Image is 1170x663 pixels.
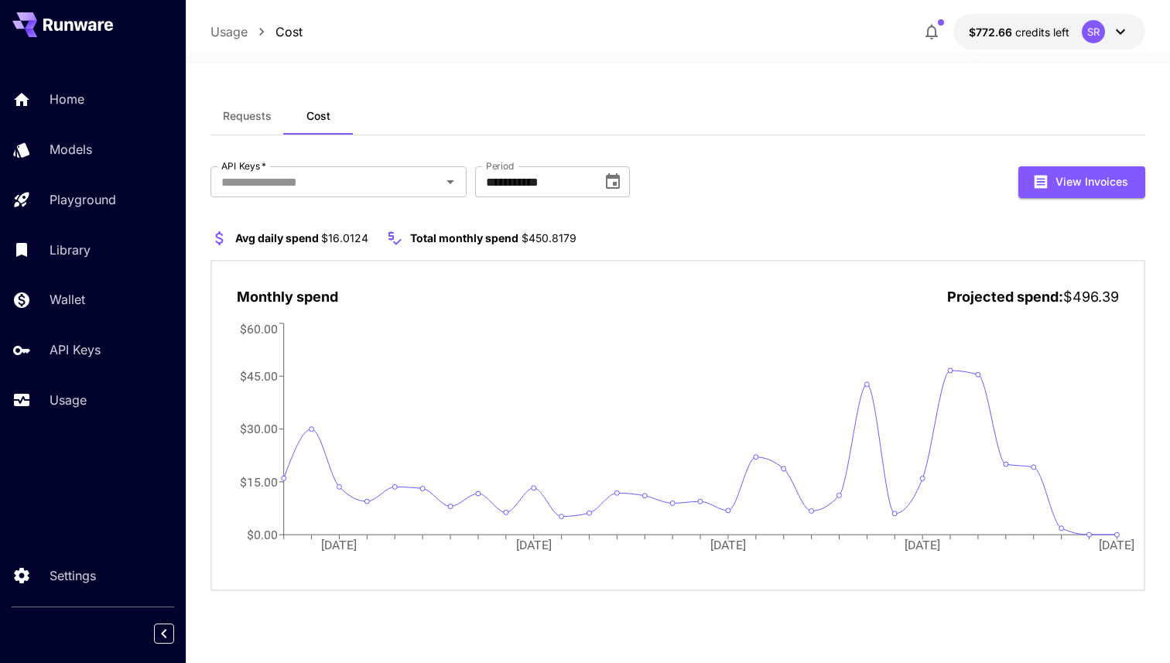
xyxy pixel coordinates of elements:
span: Projected spend: [947,289,1063,305]
nav: breadcrumb [210,22,303,41]
p: Settings [50,566,96,585]
div: Collapse sidebar [166,620,186,648]
div: Domain Overview [59,91,139,101]
p: Monthly spend [237,286,338,307]
span: Total monthly spend [410,231,518,244]
label: API Keys [221,159,266,173]
span: $16.0124 [321,231,368,244]
span: Avg daily spend [235,231,319,244]
label: Period [486,159,515,173]
span: $772.66 [969,26,1015,39]
div: Keywords by Traffic [171,91,261,101]
tspan: $15.00 [240,474,278,489]
tspan: [DATE] [321,538,357,552]
tspan: [DATE] [905,538,941,552]
button: Collapse sidebar [154,624,174,644]
span: Requests [223,109,272,123]
p: Library [50,241,91,259]
tspan: [DATE] [516,538,552,552]
div: Domain: [URL] [40,40,110,53]
div: SR [1082,20,1105,43]
button: $772.65829SR [953,14,1145,50]
span: $496.39 [1063,289,1119,305]
button: Choose date, selected date is Aug 1, 2025 [597,166,628,197]
img: tab_domain_overview_orange.svg [42,90,54,102]
tspan: $60.00 [240,321,278,336]
tspan: $30.00 [240,422,278,436]
div: v 4.0.25 [43,25,76,37]
img: logo_orange.svg [25,25,37,37]
div: $772.65829 [969,24,1069,40]
a: Usage [210,22,248,41]
span: Cost [306,109,330,123]
img: tab_keywords_by_traffic_grey.svg [154,90,166,102]
tspan: $0.00 [247,528,278,542]
p: Wallet [50,290,85,309]
button: Open [440,171,461,193]
img: website_grey.svg [25,40,37,53]
p: Playground [50,190,116,209]
p: API Keys [50,340,101,359]
p: Models [50,140,92,159]
a: Cost [275,22,303,41]
tspan: [DATE] [711,538,747,552]
a: View Invoices [1018,173,1145,188]
tspan: [DATE] [1100,538,1136,552]
span: $450.8179 [522,231,576,244]
tspan: $45.00 [240,369,278,384]
span: credits left [1015,26,1069,39]
button: View Invoices [1018,166,1145,198]
p: Home [50,90,84,108]
p: Usage [50,391,87,409]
